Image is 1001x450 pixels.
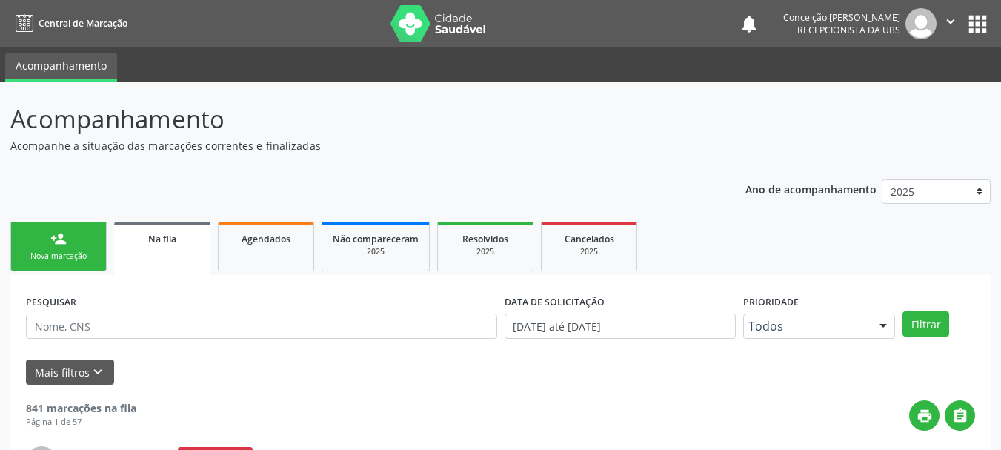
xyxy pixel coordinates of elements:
div: 2025 [552,246,626,257]
i: print [917,408,933,424]
strong: 841 marcações na fila [26,401,136,415]
i: keyboard_arrow_down [90,364,106,380]
button: Filtrar [902,311,949,337]
p: Acompanhamento [10,101,696,138]
span: Cancelados [565,233,614,245]
div: Página 1 de 57 [26,416,136,429]
label: PESQUISAR [26,291,76,314]
p: Acompanhe a situação das marcações correntes e finalizadas [10,138,696,153]
span: Central de Marcação [39,17,127,30]
i:  [952,408,968,424]
button:  [937,8,965,39]
button: Mais filtroskeyboard_arrow_down [26,360,114,386]
i:  [942,13,959,30]
input: Selecione um intervalo [505,314,736,339]
span: Não compareceram [333,233,419,245]
p: Ano de acompanhamento [745,179,877,198]
button: apps [965,11,991,37]
div: Nova marcação [21,251,96,262]
button: print [909,400,940,431]
div: person_add [50,231,67,247]
span: Agendados [242,233,290,245]
div: 2025 [448,246,522,257]
span: Resolvidos [462,233,508,245]
div: 2025 [333,246,419,257]
span: Todos [748,319,865,334]
label: Prioridade [743,291,799,314]
button: notifications [739,13,759,34]
span: Na fila [148,233,176,245]
a: Central de Marcação [10,11,127,36]
button:  [945,400,975,431]
label: DATA DE SOLICITAÇÃO [505,291,605,314]
a: Acompanhamento [5,53,117,82]
input: Nome, CNS [26,314,497,339]
div: Conceição [PERSON_NAME] [783,11,900,24]
img: img [905,8,937,39]
span: Recepcionista da UBS [797,24,900,36]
